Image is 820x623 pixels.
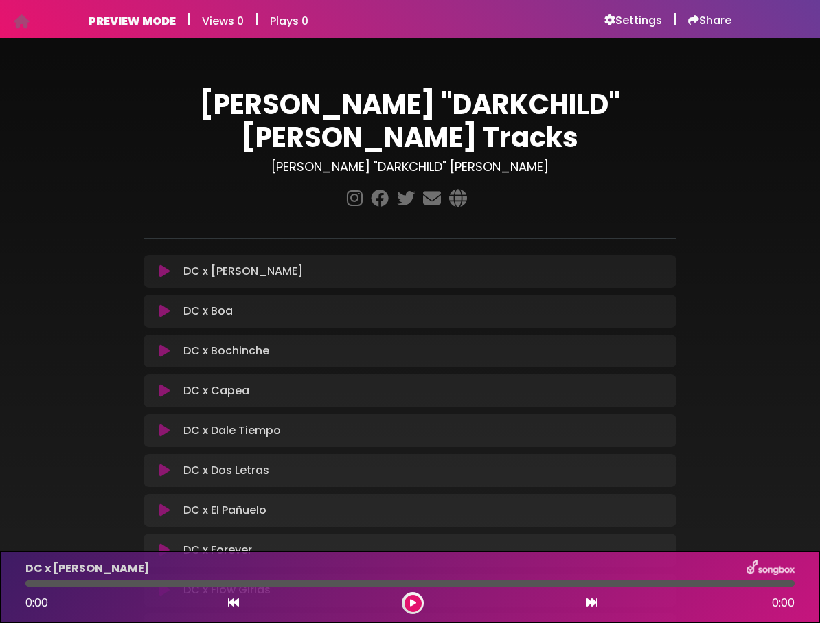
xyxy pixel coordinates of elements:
[183,383,249,399] p: DC x Capea
[144,159,676,174] h3: [PERSON_NAME] "DARKCHILD" [PERSON_NAME]
[183,542,252,558] p: DC x Forever
[772,595,795,611] span: 0:00
[688,14,731,27] a: Share
[144,88,676,154] h1: [PERSON_NAME] "DARKCHILD" [PERSON_NAME] Tracks
[255,11,259,27] h5: |
[183,343,269,359] p: DC x Bochinche
[183,462,269,479] p: DC x Dos Letras
[89,14,176,27] h6: PREVIEW MODE
[183,422,281,439] p: DC x Dale Tiempo
[183,502,266,519] p: DC x El Pañuelo
[187,11,191,27] h5: |
[25,560,150,577] p: DC x [PERSON_NAME]
[604,14,662,27] a: Settings
[25,595,48,611] span: 0:00
[183,263,303,280] p: DC x [PERSON_NAME]
[183,303,233,319] p: DC x Boa
[747,560,795,578] img: songbox-logo-white.png
[202,14,244,27] h6: Views 0
[270,14,308,27] h6: Plays 0
[673,11,677,27] h5: |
